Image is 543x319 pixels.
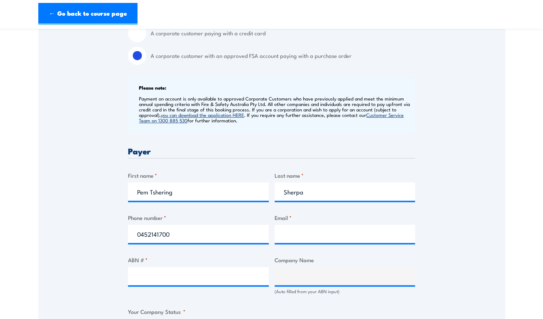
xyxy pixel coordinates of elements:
a: Customer Service Team on 1300 885 530 [139,111,404,123]
a: ← Go back to course page [38,3,137,25]
legend: Your Company Status [128,307,186,316]
label: Phone number [128,213,269,222]
label: Company Name [275,256,415,264]
div: (Auto filled from your ABN input) [275,288,415,295]
label: A corporate customer paying with a credit card [151,24,415,42]
a: you can download the application HERE [161,111,244,118]
label: ABN # [128,256,269,264]
h3: Payer [128,147,415,155]
label: A corporate customer with an approved FSA account paying with a purchase order [151,47,415,65]
label: Email [275,213,415,222]
b: Please note: [139,84,166,91]
label: Last name [275,171,415,180]
p: Payment on account is only available to approved Corporate Customers who have previously applied ... [139,96,413,123]
label: First name [128,171,269,180]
